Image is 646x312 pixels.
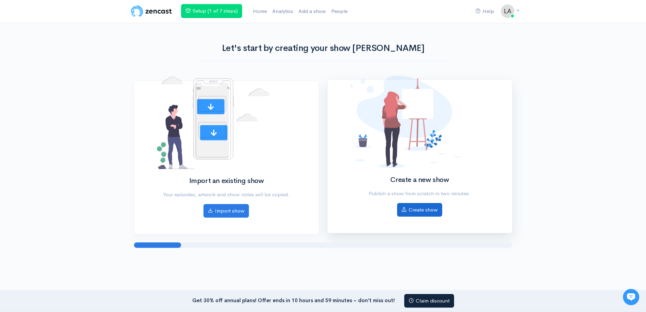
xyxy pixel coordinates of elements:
[397,203,442,217] a: Create show
[473,4,497,19] a: Help
[198,43,448,53] h1: Let's start by creating your show [PERSON_NAME]
[296,4,329,19] a: Add a show
[350,176,489,184] h2: Create a new show
[192,297,395,303] strong: Get 30% off annual plans! Offer ends in 10 hours and 59 minutes – don’t miss out!
[270,4,296,19] a: Analytics
[329,4,350,19] a: People
[157,177,296,185] h2: Import an existing show
[44,94,81,99] span: New conversation
[11,90,125,104] button: New conversation
[130,4,173,18] img: ZenCast Logo
[9,116,126,125] p: Find an answer quickly
[157,191,296,199] p: Your episodes, artwork and show notes will be copied.
[10,33,125,44] h1: Hi 👋
[501,4,514,18] img: ...
[203,204,249,218] a: Import show
[250,4,270,19] a: Home
[404,294,454,308] a: Claim discount
[623,289,639,305] iframe: gist-messenger-bubble-iframe
[350,190,489,198] p: Publish a show from scratch in two minutes.
[157,77,270,169] img: No shows added
[181,4,242,18] a: Setup (1 of 7 steps)
[20,128,121,141] input: Search articles
[10,45,125,78] h2: Just let us know if you need anything and we'll be happy to help! 🙂
[350,76,461,168] img: No shows added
